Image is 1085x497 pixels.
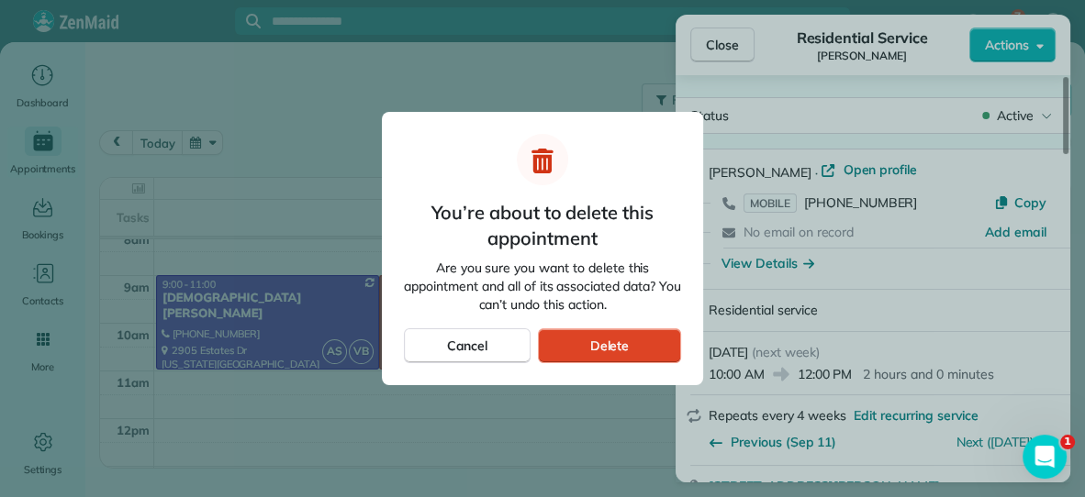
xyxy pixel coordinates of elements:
[589,337,629,355] span: Delete
[404,259,681,314] span: Are you sure you want to delete this appointment and all of its associated data? You can’t undo t...
[404,200,681,251] span: You’re about to delete this appointment
[446,337,487,355] span: Cancel
[538,328,681,363] button: Delete
[404,328,531,363] button: Cancel
[1060,435,1075,449] span: 1
[1023,435,1067,479] iframe: Intercom live chat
